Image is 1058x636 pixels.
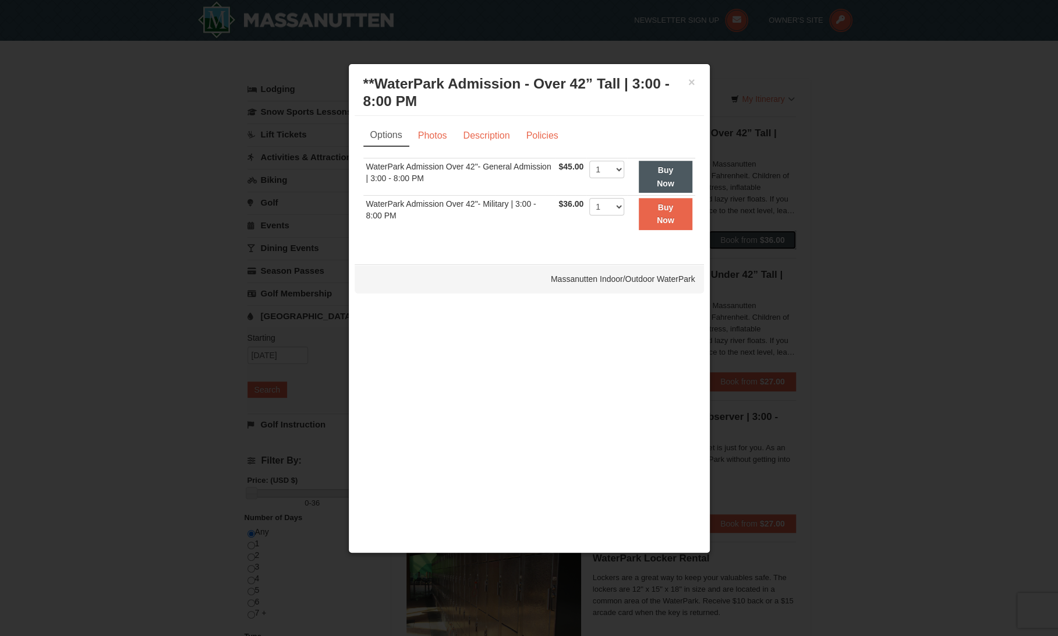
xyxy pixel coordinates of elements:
[363,125,409,147] a: Options
[363,158,556,196] td: WaterPark Admission Over 42"- General Admission | 3:00 - 8:00 PM
[558,162,583,171] span: $45.00
[688,76,695,88] button: ×
[355,264,704,294] div: Massanutten Indoor/Outdoor WaterPark
[639,161,692,193] button: Buy Now
[455,125,517,147] a: Description
[363,75,695,110] h3: **WaterPark Admission - Over 42” Tall | 3:00 - 8:00 PM
[657,165,674,188] strong: Buy Now
[518,125,565,147] a: Policies
[411,125,455,147] a: Photos
[363,196,556,232] td: WaterPark Admission Over 42"- Military | 3:00 - 8:00 PM
[657,203,674,225] strong: Buy Now
[558,199,583,209] span: $36.00
[639,198,692,230] button: Buy Now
